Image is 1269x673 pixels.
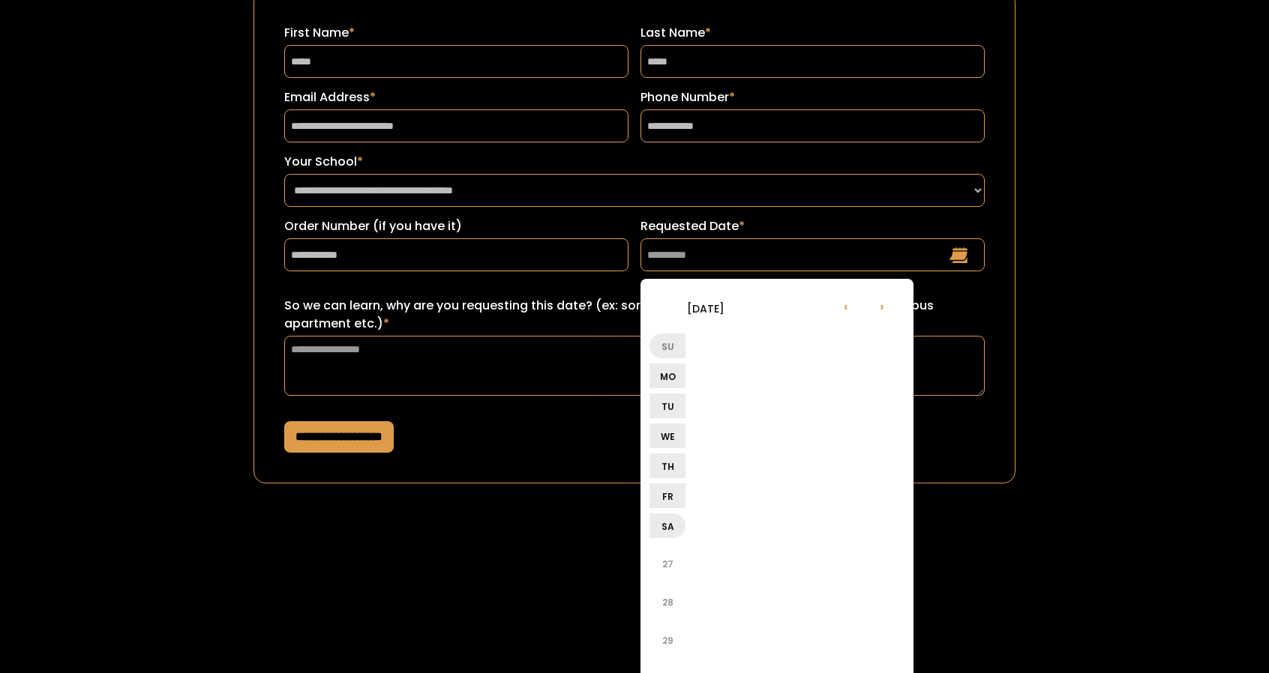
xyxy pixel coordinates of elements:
[649,363,685,388] li: Mo
[649,453,685,478] li: Th
[284,88,628,106] label: Email Address
[284,153,984,171] label: Your School
[828,288,864,324] li: ‹
[284,297,984,333] label: So we can learn, why are you requesting this date? (ex: sorority recruitment, lease turn over for...
[649,334,685,358] li: Su
[649,423,685,448] li: We
[649,483,685,508] li: Fr
[640,88,985,106] label: Phone Number
[649,393,685,418] li: Tu
[649,290,762,326] li: [DATE]
[640,24,985,42] label: Last Name
[649,546,685,582] li: 27
[284,24,628,42] label: First Name
[649,622,685,658] li: 29
[649,513,685,538] li: Sa
[284,217,628,235] label: Order Number (if you have it)
[640,217,985,235] label: Requested Date
[649,584,685,620] li: 28
[864,288,900,324] li: ›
